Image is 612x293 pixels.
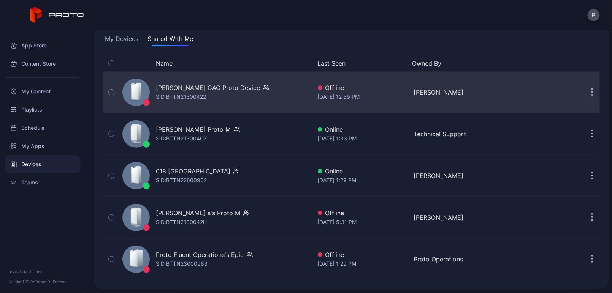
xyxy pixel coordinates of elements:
div: [DATE] 5:31 PM [318,217,408,227]
div: © 2025 PROTO, Inc. [9,269,76,275]
div: Update Device [507,59,576,68]
div: [PERSON_NAME] [414,171,504,180]
div: [PERSON_NAME] Proto M [156,125,231,134]
div: [PERSON_NAME] s's Proto M [156,208,240,217]
a: Content Store [5,55,80,73]
a: Terms Of Service [35,279,67,284]
div: 018 [GEOGRAPHIC_DATA] [156,167,230,176]
div: [PERSON_NAME] [414,88,504,97]
div: SID: BTTN23000983 [156,259,208,268]
div: Proto Operations [414,255,504,264]
button: B [588,9,600,21]
div: [DATE] 1:29 PM [318,259,408,268]
div: SID: BTTN22600902 [156,176,207,185]
button: Name [156,59,173,68]
div: Technical Support [414,129,504,139]
a: Devices [5,155,80,173]
a: My Apps [5,137,80,155]
div: SID: BTTN2130042H [156,217,207,227]
div: [DATE] 1:33 PM [318,134,408,143]
div: [PERSON_NAME] CAC Proto Device [156,83,260,92]
button: Shared With Me [146,34,195,46]
a: Teams [5,173,80,192]
span: Version 1.12.0 • [9,279,35,284]
a: My Content [5,82,80,101]
div: Online [318,167,408,176]
div: Proto Fluent Operations's Epic [156,250,244,259]
a: Schedule [5,119,80,137]
div: SID: BTTN21300422 [156,92,206,101]
div: Options [585,59,600,68]
div: SID: BTTN213004GX [156,134,207,143]
button: Owned By [412,59,501,68]
button: My Devices [103,34,140,46]
a: App Store [5,36,80,55]
a: Playlists [5,101,80,119]
div: [DATE] 1:29 PM [318,176,408,185]
div: Offline [318,83,408,92]
div: [DATE] 12:59 PM [318,92,408,101]
div: Offline [318,250,408,259]
button: Last Seen [318,59,406,68]
div: Offline [318,208,408,217]
div: [PERSON_NAME] [414,213,504,222]
div: Online [318,125,408,134]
